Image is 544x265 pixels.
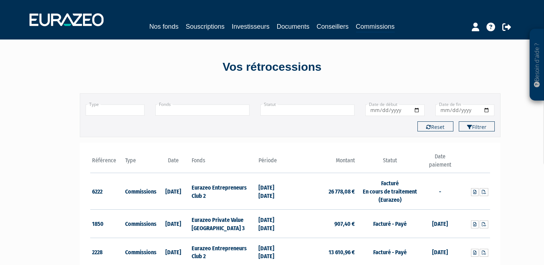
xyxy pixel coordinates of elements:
[423,153,457,173] th: Date paiement
[90,153,124,173] th: Référence
[190,153,256,173] th: Fonds
[423,173,457,210] td: -
[459,121,495,131] button: Filtrer
[190,209,256,238] td: Eurazeo Private Value [GEOGRAPHIC_DATA] 3
[90,173,124,210] td: 6222
[357,209,423,238] td: Facturé - Payé
[157,153,190,173] th: Date
[277,22,310,32] a: Documents
[257,209,290,238] td: [DATE] [DATE]
[123,153,157,173] th: Type
[190,173,256,210] td: Eurazeo Entrepreneurs Club 2
[290,173,357,210] td: 26 778,08 €
[533,33,541,97] p: Besoin d'aide ?
[357,153,423,173] th: Statut
[123,209,157,238] td: Commissions
[356,22,395,33] a: Commissions
[29,13,104,26] img: 1732889491-logotype_eurazeo_blanc_rvb.png
[257,173,290,210] td: [DATE] [DATE]
[149,22,178,32] a: Nos fonds
[90,209,124,238] td: 1850
[123,173,157,210] td: Commissions
[186,22,224,32] a: Souscriptions
[257,153,290,173] th: Période
[423,209,457,238] td: [DATE]
[317,22,349,32] a: Conseillers
[290,153,357,173] th: Montant
[157,209,190,238] td: [DATE]
[357,173,423,210] td: Facturé En cours de traitement (Eurazeo)
[417,121,453,131] button: Reset
[232,22,269,32] a: Investisseurs
[290,209,357,238] td: 907,40 €
[157,173,190,210] td: [DATE]
[67,59,477,75] div: Vos rétrocessions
